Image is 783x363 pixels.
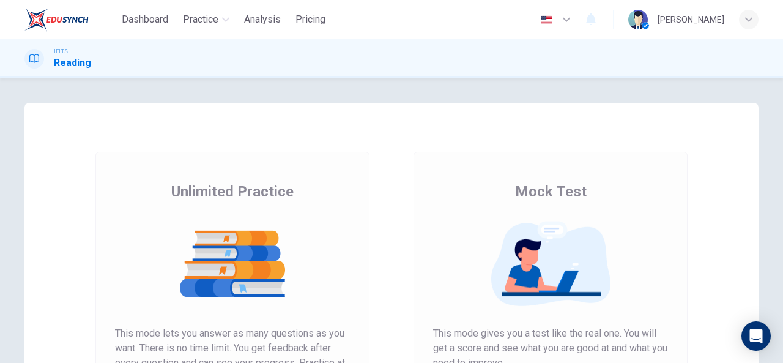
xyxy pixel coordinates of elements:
img: en [539,15,554,24]
span: Unlimited Practice [171,182,294,201]
a: EduSynch logo [24,7,117,32]
div: Open Intercom Messenger [741,321,771,351]
button: Analysis [239,9,286,31]
button: Dashboard [117,9,173,31]
img: EduSynch logo [24,7,89,32]
div: [PERSON_NAME] [658,12,724,27]
span: Mock Test [515,182,587,201]
span: Pricing [295,12,325,27]
img: Profile picture [628,10,648,29]
span: IELTS [54,47,68,56]
h1: Reading [54,56,91,70]
span: Analysis [244,12,281,27]
span: Dashboard [122,12,168,27]
button: Practice [178,9,234,31]
span: Practice [183,12,218,27]
button: Pricing [291,9,330,31]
